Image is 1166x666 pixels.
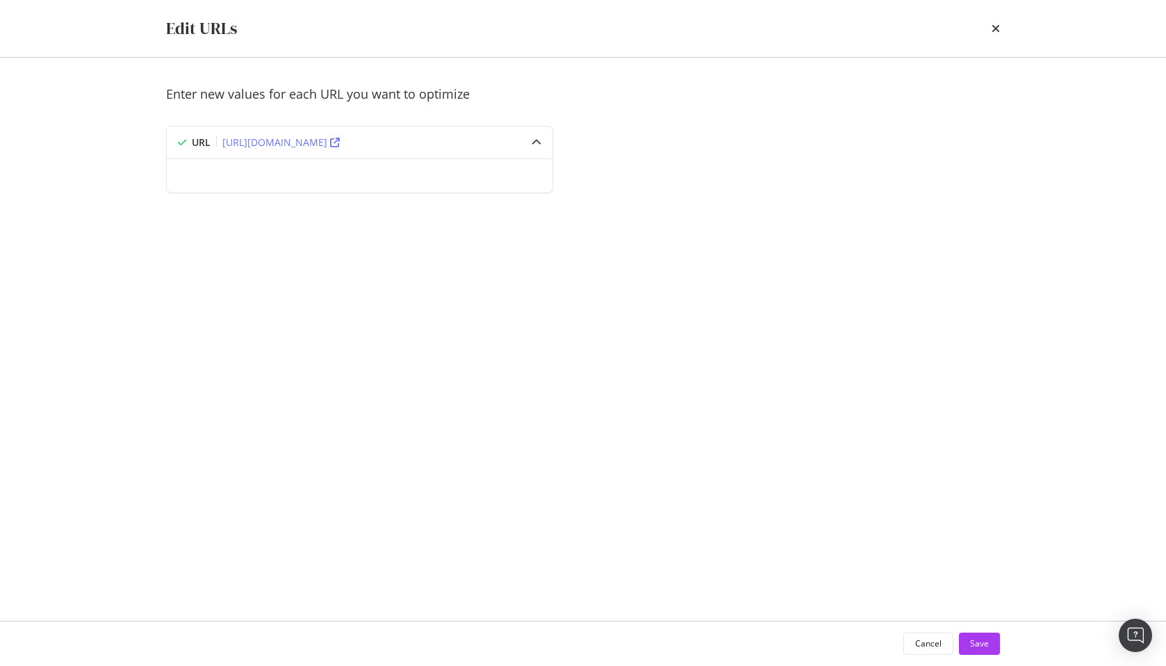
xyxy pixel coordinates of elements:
a: [URL][DOMAIN_NAME] [222,136,340,149]
div: times [992,17,1000,40]
div: Edit URLs [166,17,237,40]
div: Open Intercom Messenger [1119,619,1152,652]
div: [URL][DOMAIN_NAME] [222,136,327,149]
button: Save [959,633,1000,655]
div: URL [192,136,211,149]
div: Cancel [915,637,942,649]
button: Cancel [903,633,953,655]
div: Enter new values for each URL you want to optimize [166,86,1000,104]
div: Save [970,637,989,649]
